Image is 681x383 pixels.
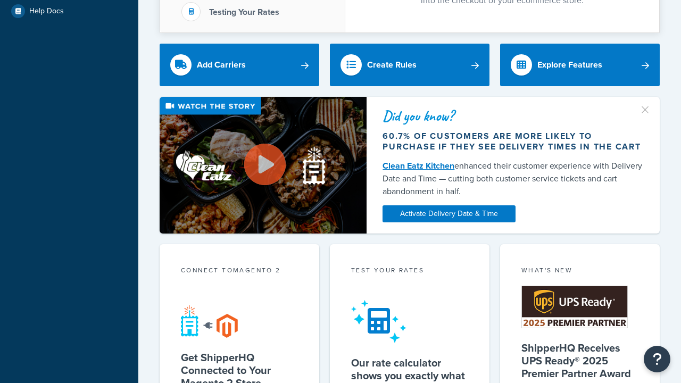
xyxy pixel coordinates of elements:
[8,2,130,21] a: Help Docs
[209,7,279,17] h3: Testing Your Rates
[383,160,644,198] div: enhanced their customer experience with Delivery Date and Time — cutting both customer service ti...
[644,346,670,372] button: Open Resource Center
[181,265,298,278] div: Connect to Magento 2
[383,205,516,222] a: Activate Delivery Date & Time
[383,109,644,123] div: Did you know?
[500,44,660,86] a: Explore Features
[197,57,246,72] div: Add Carriers
[521,342,638,380] h5: ShipperHQ Receives UPS Ready® 2025 Premier Partner Award
[160,44,319,86] a: Add Carriers
[537,57,602,72] div: Explore Features
[521,265,638,278] div: What's New
[330,44,489,86] a: Create Rules
[383,160,454,172] a: Clean Eatz Kitchen
[160,97,367,234] img: Video thumbnail
[181,305,238,338] img: connect-shq-magento-24cdf84b.svg
[29,7,64,16] span: Help Docs
[351,265,468,278] div: Test your rates
[367,57,417,72] div: Create Rules
[383,131,644,152] div: 60.7% of customers are more likely to purchase if they see delivery times in the cart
